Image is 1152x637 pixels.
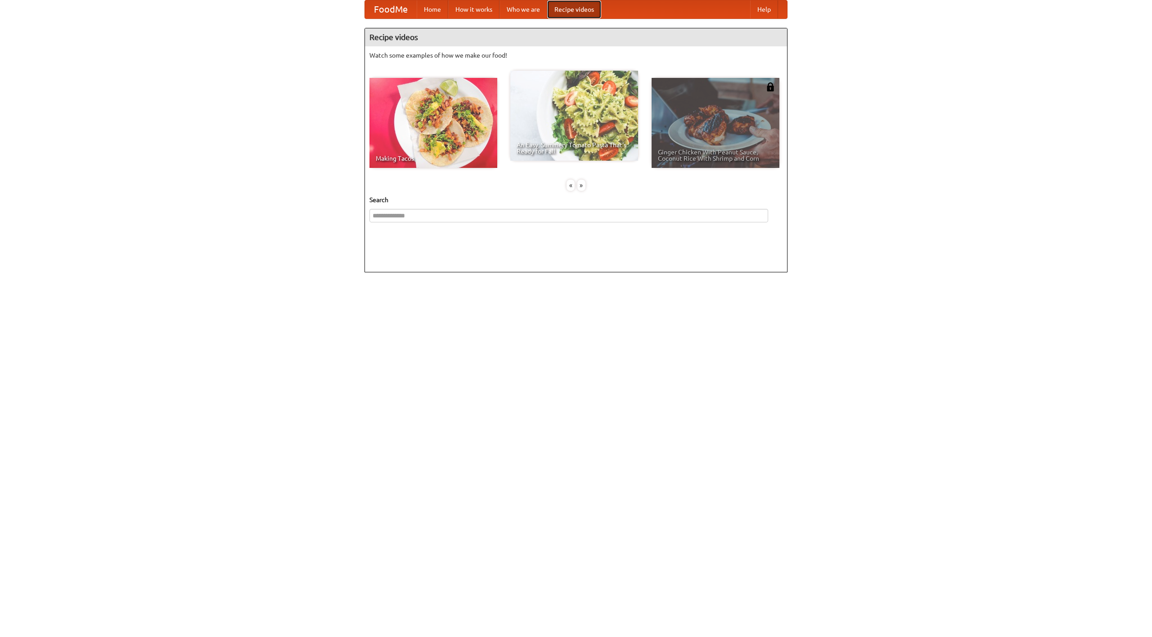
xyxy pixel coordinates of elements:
h5: Search [369,195,783,204]
a: An Easy, Summery Tomato Pasta That's Ready for Fall [510,71,638,161]
div: » [577,180,585,191]
div: « [567,180,575,191]
h4: Recipe videos [365,28,787,46]
a: Who we are [499,0,547,18]
a: Making Tacos [369,78,497,168]
p: Watch some examples of how we make our food! [369,51,783,60]
span: Making Tacos [376,155,491,162]
a: Recipe videos [547,0,601,18]
a: How it works [448,0,499,18]
img: 483408.png [766,82,775,91]
span: An Easy, Summery Tomato Pasta That's Ready for Fall [517,142,632,154]
a: Home [417,0,448,18]
a: Help [750,0,778,18]
a: FoodMe [365,0,417,18]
